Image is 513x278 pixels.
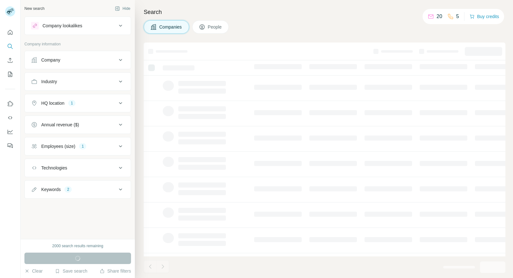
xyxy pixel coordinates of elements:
[5,27,15,38] button: Quick start
[5,69,15,80] button: My lists
[41,143,75,149] div: Employees (size)
[456,13,459,20] p: 5
[41,186,61,193] div: Keywords
[25,160,131,175] button: Technologies
[41,122,79,128] div: Annual revenue ($)
[25,74,131,89] button: Industry
[64,187,72,192] div: 2
[41,100,64,106] div: HQ location
[25,117,131,132] button: Annual revenue ($)
[159,24,182,30] span: Companies
[5,41,15,52] button: Search
[55,268,87,274] button: Save search
[5,112,15,123] button: Use Surfe API
[25,18,131,33] button: Company lookalikes
[43,23,82,29] div: Company lookalikes
[110,4,135,13] button: Hide
[5,98,15,109] button: Use Surfe on LinkedIn
[79,143,86,149] div: 1
[437,13,442,20] p: 20
[41,78,57,85] div: Industry
[5,55,15,66] button: Enrich CSV
[24,268,43,274] button: Clear
[24,41,131,47] p: Company information
[470,12,499,21] button: Buy credits
[52,243,103,249] div: 2000 search results remaining
[5,126,15,137] button: Dashboard
[25,52,131,68] button: Company
[25,182,131,197] button: Keywords2
[25,96,131,111] button: HQ location1
[41,57,60,63] div: Company
[208,24,222,30] span: People
[5,140,15,151] button: Feedback
[25,139,131,154] button: Employees (size)1
[41,165,67,171] div: Technologies
[100,268,131,274] button: Share filters
[144,8,505,17] h4: Search
[68,100,76,106] div: 1
[24,6,44,11] div: New search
